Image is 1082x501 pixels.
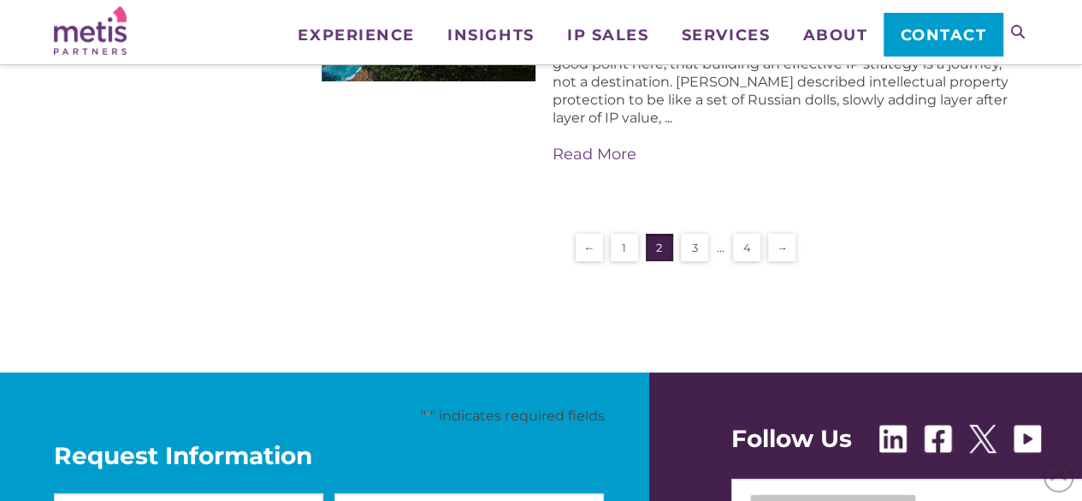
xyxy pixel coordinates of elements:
a: ← [576,234,603,261]
a: 4 [733,234,760,261]
img: Facebook [924,425,952,453]
span: Services [682,27,770,43]
span: Request Information [54,444,604,468]
span: Contact [901,27,987,43]
img: Linkedin [879,425,907,453]
a: 1 [611,234,638,261]
img: X [969,425,996,453]
span: Insights [447,27,534,43]
span: ... [712,234,729,261]
span: Experience [298,27,414,43]
span: About [802,27,867,43]
a: 3 [681,234,708,261]
div: What to expect “In intellectual property terms, it took us ten years to be an overnight success!”... [553,19,1028,165]
a: Contact [884,13,1002,56]
span: IP Sales [567,27,648,43]
img: Metis Partners [54,6,127,55]
span: Back to Top [1044,462,1073,492]
span: Follow Us [731,426,852,450]
span: 2 [646,234,673,261]
a: Read More [553,144,1028,165]
p: " " indicates required fields [54,407,604,426]
img: Youtube [1014,425,1041,453]
a: → [768,234,795,261]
